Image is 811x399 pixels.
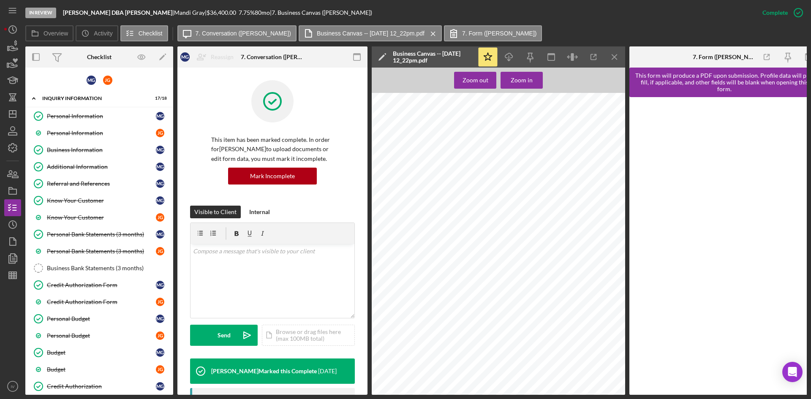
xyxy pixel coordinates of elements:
a: Personal Bank Statements (3 months)MG [30,226,169,243]
span: Retail sales online [402,144,443,149]
a: Personal BudgetMG [30,310,169,327]
div: M G [156,146,164,154]
span: Two computers, social media, camera. [402,197,489,202]
div: Personal Budget [47,315,156,322]
span: Key Partners [402,156,433,161]
span: Key Resources [402,191,439,196]
div: 80 mo [255,9,270,16]
div: Credit Authorization Form [47,282,156,288]
div: Personal Information [47,130,156,136]
a: Know Your CustomerJG [30,209,169,226]
span: Average 50% markup over wholesale. [402,290,487,296]
a: Credit Authorization FormMG [30,277,169,293]
button: Zoom in [501,72,543,89]
p: This item has been marked complete. In order for [PERSON_NAME] to upload documents or edit form d... [211,135,334,163]
div: J G [103,76,112,85]
div: Additional Information [47,163,156,170]
button: Send [190,325,258,346]
span: Key Propositions [402,209,444,214]
span: Customer Relationships [402,226,460,231]
span: Cost Structure [402,285,437,290]
div: M G [156,196,164,205]
label: Activity [94,30,112,37]
button: Activity [76,25,118,41]
a: BudgetJG [30,361,169,378]
a: Referral and ReferencesMG [30,175,169,192]
div: | [63,9,174,16]
button: Zoom out [454,72,496,89]
div: Credit Authorization [47,383,156,390]
div: Budget [47,349,156,356]
a: Credit Authorization FormJG [30,293,169,310]
span: Provides a curated mix of high quality outdoor products. [402,214,527,220]
div: Mark Incomplete [250,168,295,185]
div: 7. Conversation ([PERSON_NAME]) [241,54,304,60]
button: Overview [25,25,73,41]
div: M G [180,52,190,62]
div: Referral and References [47,180,156,187]
button: MGReassign [176,49,242,65]
div: M G [87,76,96,85]
div: Budget [47,366,156,373]
div: J G [156,365,164,374]
a: Business InformationMG [30,141,169,158]
div: J G [156,247,164,255]
a: BudgetMG [30,344,169,361]
div: Business Canvas -- [DATE] 12_22pm.pdf [393,50,473,64]
div: Visible to Client [194,206,237,218]
div: Checklist [87,54,112,60]
a: Know Your CustomerMG [30,192,169,209]
time: 2025-08-14 16:28 [318,368,337,375]
a: Personal InformationJG [30,125,169,141]
span: Customers can contact via email or direct message. [402,232,518,237]
div: Send [218,325,231,346]
button: Mark Incomplete [228,168,317,185]
button: Internal [245,206,274,218]
span: Sales of outdoor goods online. Maintaining online portal and distributor [402,179,561,185]
span: Men and women ages [DEMOGRAPHIC_DATA] [402,267,510,272]
div: M G [156,112,164,120]
div: M G [156,179,164,188]
div: [PERSON_NAME] Marked this Complete [211,368,317,375]
div: Business Bank Statements (3 months) [47,265,169,271]
div: M G [156,163,164,171]
button: Visible to Client [190,206,241,218]
div: 7.75 % [239,9,255,16]
a: Additional InformationMG [30,158,169,175]
span: Revenue Streams [402,302,445,307]
button: Complete [754,4,807,21]
b: [PERSON_NAME] DBA [PERSON_NAME] [63,9,172,16]
span: Canvas [550,125,568,130]
span: Nonrecurring B2C transactions. [402,308,473,313]
button: 7. Conversation ([PERSON_NAME]) [177,25,297,41]
div: Personal Budget [47,332,156,339]
div: Know Your Customer [47,214,156,221]
label: Business Canvas -- [DATE] 12_22pm.pdf [317,30,425,37]
div: M G [156,315,164,323]
span: Channels [402,244,425,249]
button: Business Canvas -- [DATE] 12_22pm.pdf [299,25,442,41]
div: M G [156,281,164,289]
div: Personal Information [47,113,156,119]
div: M G [156,230,164,239]
label: Overview [44,30,68,37]
a: Credit AuthorizationMG [30,378,169,395]
label: 7. Form ([PERSON_NAME]) [462,30,537,37]
div: M G [156,382,164,391]
div: J G [156,213,164,222]
div: Business Information [47,147,156,153]
div: Personal Bank Statements (3 months) [47,248,156,255]
div: Zoom out [463,72,488,89]
div: Mandi Gray | [174,9,207,16]
a: Personal InformationMG [30,108,169,125]
div: In Review [25,8,56,18]
a: Personal Bank Statements (3 months)JG [30,243,169,260]
span: Social media, online store, word of mouth. [402,250,496,255]
div: Credit Authorization Form [47,299,156,305]
div: 7. Form ([PERSON_NAME]) [693,54,756,60]
span: - [459,267,461,272]
span: Key Activities [402,174,435,179]
label: Checklist [139,30,163,37]
div: Zoom in [511,72,533,89]
div: J G [156,331,164,340]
